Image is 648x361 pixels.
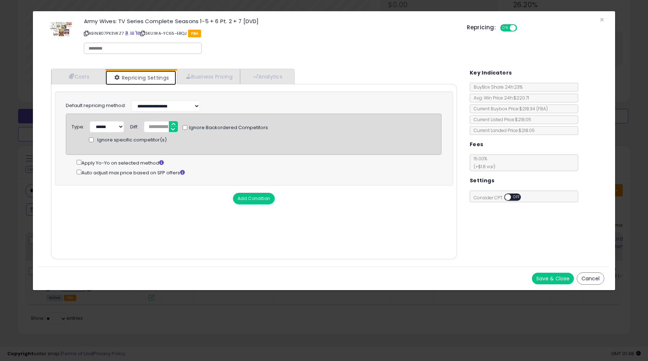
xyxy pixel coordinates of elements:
a: BuyBox page [125,30,129,36]
span: $218.34 [519,106,548,112]
span: OFF [516,25,528,31]
span: Consider CPT: [470,195,530,201]
a: All offer listings [130,30,134,36]
span: OFF [511,194,523,200]
label: Default repricing method: [66,102,126,109]
button: Cancel [577,272,604,285]
a: Repricing Settings [106,71,176,85]
span: Ignore specific competitor(s) [97,137,167,144]
span: Ignore Backordered Competitors [187,124,268,131]
span: Current Listed Price: $218.05 [470,116,531,123]
p: ASIN: B07PX3VKZ7 | SKU: WA-YC65-EBQJ [84,27,456,39]
span: Current Landed Price: $218.05 [470,127,535,133]
a: Business Pricing [177,69,240,84]
a: Analytics [240,69,294,84]
span: × [600,14,604,25]
span: FBA [188,30,201,37]
span: BuyBox Share 24h: 23% [470,84,523,90]
div: Diff: [130,121,138,131]
button: Add Condition [233,193,275,204]
span: 15.00 % [470,156,495,170]
h5: Repricing: [467,25,496,30]
button: Save & Close [532,273,574,284]
h5: Fees [470,140,483,149]
img: 51gMxDDqotL._SL60_.jpg [50,18,72,40]
div: Auto adjust max price based on SFP offers [77,168,442,177]
span: Avg. Win Price 24h: $220.71 [470,95,529,101]
div: Apply Yo-Yo on selected method [77,158,442,167]
span: (+$1.8 var) [470,163,495,170]
span: ( FBA ) [536,106,548,112]
span: Current Buybox Price: [470,106,548,112]
h3: Army Wives: TV Series Complete Seasons 1-5 + 6 Pt. 2 + 7 [DVD] [84,18,456,24]
h5: Key Indicators [470,68,512,77]
a: Your listing only [135,30,139,36]
h5: Settings [470,176,494,185]
a: Costs [51,69,106,84]
div: Type: [72,121,84,131]
span: ON [501,25,510,31]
